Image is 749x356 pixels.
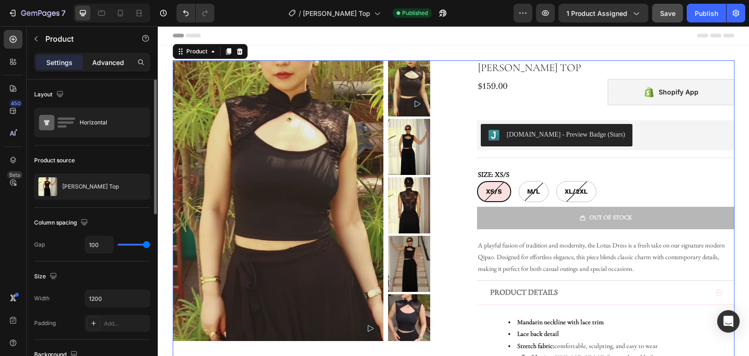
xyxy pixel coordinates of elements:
strong: 3 flexible sizes: [360,327,397,335]
p: [PERSON_NAME] Top [62,183,119,190]
div: OUT OF STOCK [432,186,474,197]
button: Save [652,4,683,22]
p: Settings [46,58,73,67]
div: Publish [695,8,718,18]
div: Horizontal [80,112,137,133]
div: Size [34,270,59,283]
div: Width [34,294,50,303]
div: Add... [104,320,148,328]
strong: Stretch fabric: [360,316,397,324]
div: Layout [34,88,66,101]
li: comfortable, sculpting, and easy to wear [351,314,564,326]
strong: Lace back detail [360,304,401,312]
p: 7 [61,7,66,19]
span: XL/2XL [407,161,430,169]
div: Padding [34,319,56,327]
div: Undo/Redo [176,4,214,22]
strong: Mandarin neckline with lace trim [360,292,446,300]
strong: PRODUCT DETAILS [332,261,400,271]
span: 1 product assigned [566,8,627,18]
h1: [PERSON_NAME] Top [319,34,577,50]
div: Column spacing [34,217,90,229]
div: Product [27,21,51,29]
div: Shopify App [501,60,541,72]
img: product feature img [38,177,57,196]
button: Judge.me - Preview Badge (Stars) [323,98,475,120]
span: M/L [369,161,382,169]
button: 7 [4,4,70,22]
div: Product source [34,156,75,165]
div: $159.00 [319,53,446,67]
input: Auto [85,290,150,307]
iframe: Design area [158,26,749,356]
div: Open Intercom Messenger [717,310,740,333]
span: Save [660,9,676,17]
span: XS/S [328,161,344,169]
p: Advanced [92,58,124,67]
input: Auto [85,236,113,253]
span: / [299,8,301,18]
div: 450 [9,100,22,107]
button: Publish [687,4,726,22]
div: Gap [34,240,45,249]
img: Judgeme.png [330,103,342,115]
p: Product [45,33,125,44]
span: A playful fusion of tradition and modernity, the Lotus Dress is a fresh take on our signature mod... [320,215,567,247]
div: Beta [7,171,22,179]
span: Published [402,9,428,17]
legend: SIZE: XS/S [319,142,352,155]
button: 1 product assigned [558,4,648,22]
div: [DOMAIN_NAME] - Preview Badge (Stars) [349,103,468,113]
li: XS/S, M/L, XL/2XL for an adaptable fit [351,326,564,337]
button: OUT OF STOCK [319,181,577,203]
span: [PERSON_NAME] Top [303,8,370,18]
